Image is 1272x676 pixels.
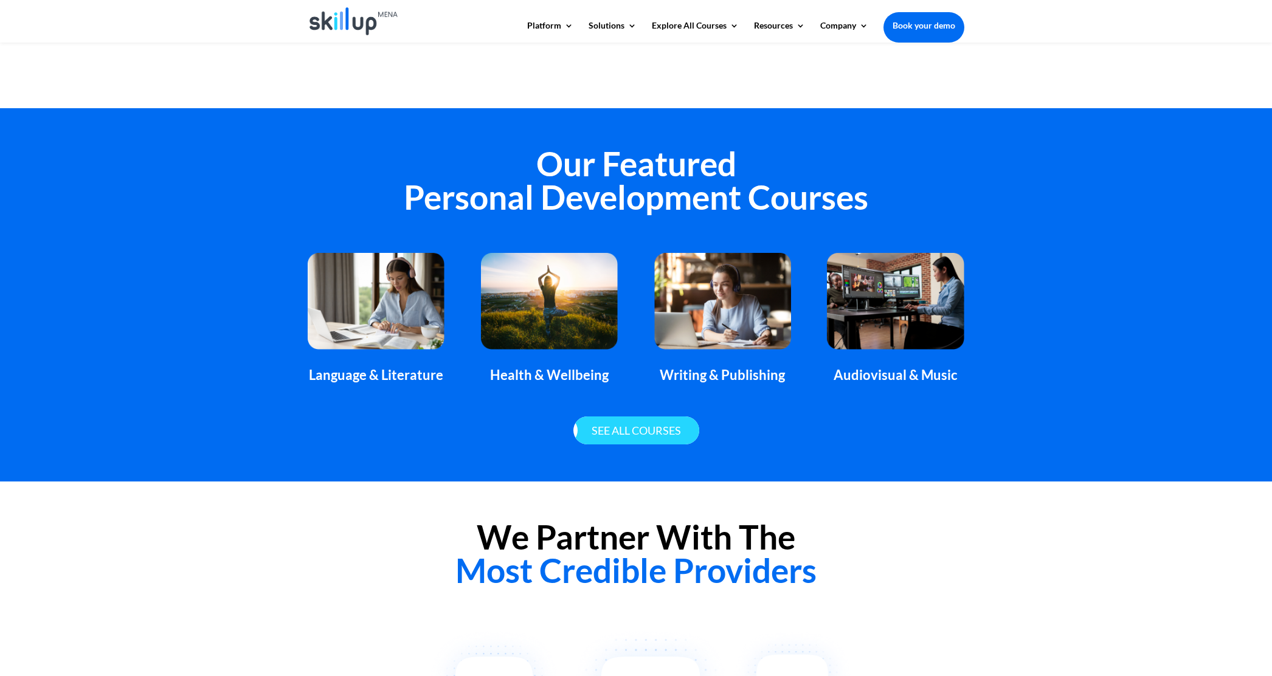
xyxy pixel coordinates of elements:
img: featured_courses_personal_development_4 [827,253,964,349]
iframe: Chat Widget [1063,545,1272,676]
img: featured_courses_personal_development_1 [308,253,444,349]
div: Audiovisual & Music [827,367,964,383]
span: Most Credible Providers [455,550,817,590]
a: Resources [754,21,805,42]
img: featured_courses_personal_development_2 [481,253,618,349]
div: Writing & Publishing [654,367,791,383]
img: Skillup Mena [309,7,398,35]
a: Explore All Courses [652,21,739,42]
img: featured_courses_personal_development_3 [654,253,791,349]
div: Health & Wellbeing [481,367,618,383]
h2: Our Featured Personal Development Courses [308,147,964,220]
a: Platform [527,21,573,42]
a: Company [820,21,868,42]
h2: We Partner With The [308,520,964,593]
a: See all courses [573,416,699,445]
a: Book your demo [883,12,964,39]
a: Solutions [589,21,637,42]
div: Language & Literature [308,367,444,383]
